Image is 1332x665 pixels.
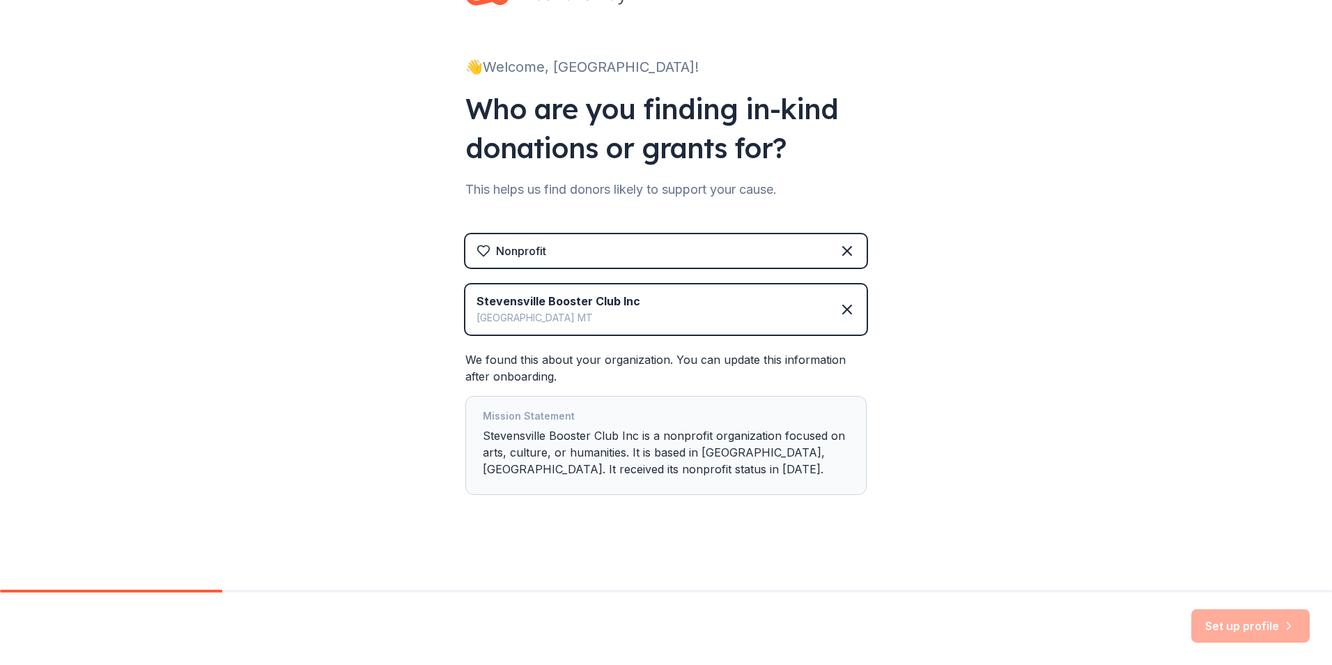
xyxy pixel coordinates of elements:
div: Stevensville Booster Club Inc is a nonprofit organization focused on arts, culture, or humanities... [483,408,849,483]
div: [GEOGRAPHIC_DATA] MT [477,309,640,326]
div: Mission Statement [483,408,849,427]
div: 👋 Welcome, [GEOGRAPHIC_DATA]! [465,56,867,78]
div: Who are you finding in-kind donations or grants for? [465,89,867,167]
div: This helps us find donors likely to support your cause. [465,178,867,201]
div: Nonprofit [496,243,546,259]
div: Stevensville Booster Club Inc [477,293,640,309]
div: We found this about your organization. You can update this information after onboarding. [465,351,867,495]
